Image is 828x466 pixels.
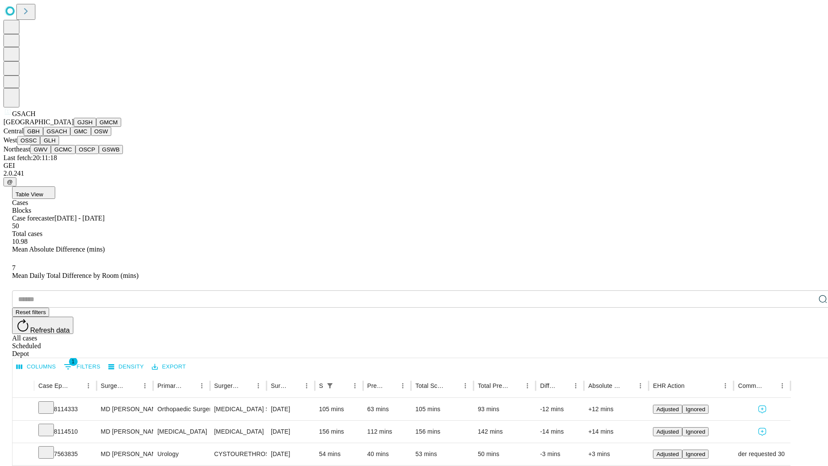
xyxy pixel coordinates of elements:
div: Difference [540,382,557,389]
button: GLH [40,136,59,145]
button: Refresh data [12,317,73,334]
div: 54 mins [319,443,359,465]
div: 40 mins [367,443,407,465]
button: GSACH [43,127,70,136]
button: GWV [30,145,51,154]
div: -3 mins [540,443,580,465]
button: Reset filters [12,308,49,317]
span: 50 [12,222,19,230]
div: [DATE] [271,398,310,420]
button: Expand [17,402,30,417]
button: Menu [139,380,151,392]
button: GBH [24,127,43,136]
button: Sort [337,380,349,392]
span: Refresh data [30,327,70,334]
div: MD [PERSON_NAME] Jr [PERSON_NAME] C Md [101,398,149,420]
div: 105 mins [319,398,359,420]
div: -12 mins [540,398,580,420]
div: Urology [157,443,205,465]
button: Export [150,360,188,374]
button: Menu [459,380,471,392]
button: GMC [70,127,91,136]
div: 63 mins [367,398,407,420]
div: MD [PERSON_NAME] Md [101,421,149,443]
button: Sort [447,380,459,392]
span: Last fetch: 20:11:18 [3,154,57,161]
span: 7 [12,264,16,271]
div: Comments [738,382,763,389]
button: GMCM [96,118,121,127]
div: 50 mins [478,443,532,465]
div: [MEDICAL_DATA] SKIN AND [MEDICAL_DATA] [214,398,262,420]
button: Adjusted [653,405,682,414]
div: CYSTOURETHROSCOPY WITH INSERTION URETERAL [MEDICAL_DATA] [214,443,262,465]
div: Case Epic Id [38,382,69,389]
button: Sort [685,380,697,392]
div: Predicted In Room Duration [367,382,384,389]
div: [MEDICAL_DATA] [157,421,205,443]
button: Sort [622,380,634,392]
div: [MEDICAL_DATA] [214,421,262,443]
div: Absolute Difference [588,382,621,389]
button: Sort [558,380,570,392]
span: Reset filters [16,309,46,315]
div: Surgery Name [214,382,239,389]
div: 1 active filter [324,380,336,392]
button: Menu [521,380,533,392]
button: Menu [301,380,313,392]
span: 1 [69,357,78,366]
button: Ignored [682,427,709,436]
div: [DATE] [271,421,310,443]
span: Adjusted [656,428,679,435]
button: Sort [289,380,301,392]
button: Menu [196,380,208,392]
span: Central [3,127,24,135]
button: Expand [17,425,30,440]
div: 142 mins [478,421,532,443]
button: Menu [719,380,731,392]
button: Menu [349,380,361,392]
div: GEI [3,162,825,170]
span: Adjusted [656,451,679,457]
span: Mean Daily Total Difference by Room (mins) [12,272,138,279]
button: Show filters [62,360,103,374]
button: Ignored [682,450,709,459]
span: Mean Absolute Difference (mins) [12,246,105,253]
span: Ignored [686,451,705,457]
div: +3 mins [588,443,644,465]
div: 105 mins [415,398,469,420]
button: Adjusted [653,450,682,459]
div: 2.0.241 [3,170,825,177]
span: 10.98 [12,238,28,245]
span: provider requested 30 mins [724,443,800,465]
div: Total Predicted Duration [478,382,509,389]
div: Total Scheduled Duration [415,382,446,389]
button: Sort [240,380,252,392]
button: Menu [397,380,409,392]
button: Show filters [324,380,336,392]
button: Sort [509,380,521,392]
span: GSACH [12,110,35,117]
div: 53 mins [415,443,469,465]
span: Adjusted [656,406,679,412]
button: Sort [184,380,196,392]
div: 93 mins [478,398,532,420]
button: Menu [82,380,94,392]
div: 112 mins [367,421,407,443]
span: Ignored [686,406,705,412]
button: GJSH [74,118,96,127]
button: OSW [91,127,112,136]
button: @ [3,177,16,186]
div: EHR Action [653,382,684,389]
span: [GEOGRAPHIC_DATA] [3,118,74,126]
button: Density [106,360,146,374]
div: 156 mins [415,421,469,443]
button: Adjusted [653,427,682,436]
span: @ [7,179,13,185]
div: 8114333 [38,398,92,420]
button: Sort [70,380,82,392]
span: Northeast [3,145,30,153]
span: [DATE] - [DATE] [54,214,104,222]
button: Select columns [14,360,58,374]
button: Menu [570,380,582,392]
